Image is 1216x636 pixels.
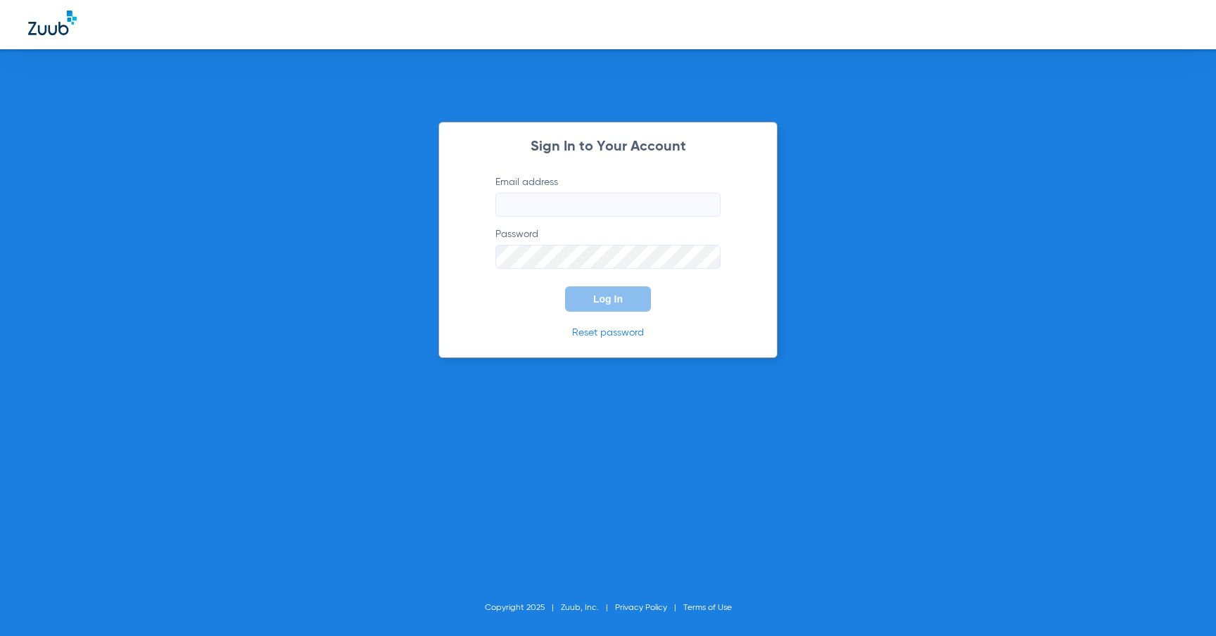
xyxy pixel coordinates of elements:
[565,286,651,312] button: Log In
[495,227,721,269] label: Password
[495,245,721,269] input: Password
[1146,568,1216,636] iframe: Chat Widget
[485,601,561,615] li: Copyright 2025
[495,193,721,217] input: Email address
[561,601,615,615] li: Zuub, Inc.
[495,175,721,217] label: Email address
[683,604,732,612] a: Terms of Use
[572,328,644,338] a: Reset password
[593,293,623,305] span: Log In
[615,604,667,612] a: Privacy Policy
[474,140,742,154] h2: Sign In to Your Account
[28,11,77,35] img: Zuub Logo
